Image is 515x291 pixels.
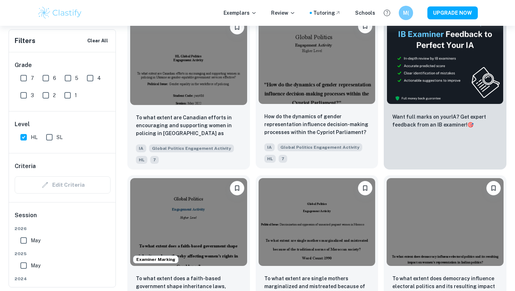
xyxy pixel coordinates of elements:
img: Global Politics Engagement Activity IA example thumbnail: To what extent does a faith-based govern [130,178,247,266]
img: Global Politics Engagement Activity IA example thumbnail: To what extent are Canadian efforts in [130,17,247,105]
span: 2025 [15,251,111,257]
img: Clastify logo [37,6,83,20]
h6: Filters [15,36,35,46]
img: Thumbnail [387,17,504,104]
button: UPGRADE NOW [427,6,478,19]
a: BookmarkHow do the dynamics of gender representation influence decision-making processes within t... [256,14,378,170]
p: How do the dynamics of gender representation influence decision-making processes within the Cypri... [264,113,370,136]
span: Examiner Marking [133,256,178,263]
a: ThumbnailWant full marks on yourIA? Get expert feedback from an IB examiner! [384,14,506,170]
button: Bookmark [358,19,372,33]
button: M( [399,6,413,20]
span: May [31,237,40,244]
span: 6 [53,74,56,82]
button: Bookmark [486,181,501,195]
div: Criteria filters are unavailable when searching by topic [15,176,111,194]
a: Tutoring [313,9,341,17]
img: Global Politics Engagement Activity IA example thumbnail: To what extent does democracy influence [387,178,504,266]
span: 7 [31,74,34,82]
span: SL [57,133,63,141]
h6: Grade [15,61,111,70]
img: Global Politics Engagement Activity IA example thumbnail: To what extent are single mothers margin [259,178,376,266]
span: 7 [279,155,287,163]
span: 2 [53,91,56,99]
p: Review [271,9,295,17]
h6: Session [15,211,111,225]
img: Global Politics Engagement Activity IA example thumbnail: How do the dynamics of gender representa [259,16,376,104]
button: Help and Feedback [381,7,393,19]
span: IA [136,144,146,152]
span: 7 [150,156,159,164]
h6: Level [15,120,111,129]
span: HL [136,156,147,164]
span: 4 [97,74,101,82]
span: 2026 [15,225,111,232]
span: HL [264,155,276,163]
button: Bookmark [230,181,244,195]
span: Global Politics Engagement Activity [149,144,234,152]
span: May [31,262,40,269]
span: Global Politics Engagement Activity [278,143,362,151]
a: Bookmark To what extent are Canadian efforts in encouraging and supporting women in policing in U... [127,14,250,170]
button: Clear All [85,35,110,46]
span: 🎯 [467,122,474,128]
span: 1 [75,91,77,99]
p: Exemplars [224,9,257,17]
h6: M( [402,9,410,17]
span: 5 [75,74,78,82]
a: Schools [355,9,375,17]
button: Bookmark [358,181,372,195]
span: 3 [31,91,34,99]
span: IA [264,143,275,151]
p: To what extent are Canadian efforts in encouraging and supporting women in policing in Ukraine as... [136,114,241,138]
h6: Criteria [15,162,36,171]
span: 2024 [15,276,111,282]
button: Bookmark [230,20,244,34]
p: Want full marks on your IA ? Get expert feedback from an IB examiner! [392,113,498,129]
span: HL [31,133,38,141]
